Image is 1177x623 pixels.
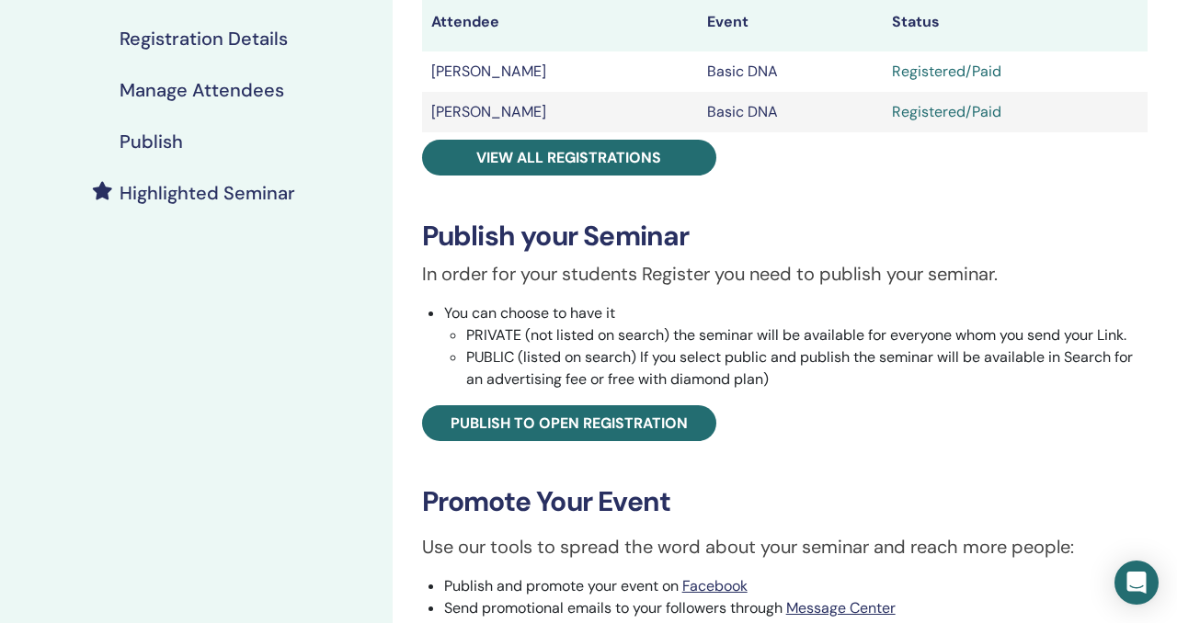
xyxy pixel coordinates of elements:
h3: Promote Your Event [422,485,1148,518]
td: Basic DNA [698,51,883,92]
span: Publish to open registration [451,413,688,433]
p: In order for your students Register you need to publish your seminar. [422,260,1148,288]
li: You can choose to have it [444,302,1148,391]
h3: Publish your Seminar [422,220,1148,253]
li: PUBLIC (listed on search) If you select public and publish the seminar will be available in Searc... [466,346,1148,391]
h4: Registration Details [120,28,288,50]
a: Facebook [682,576,748,595]
li: PRIVATE (not listed on search) the seminar will be available for everyone whom you send your Link. [466,324,1148,346]
li: Send promotional emails to your followers through [444,597,1148,619]
span: View all registrations [476,148,661,167]
h4: Publish [120,130,183,153]
td: Basic DNA [698,92,883,132]
a: View all registrations [422,140,716,176]
div: Registered/Paid [892,61,1138,83]
p: Use our tools to spread the word about your seminar and reach more people: [422,533,1148,561]
div: Open Intercom Messenger [1114,561,1159,605]
h4: Manage Attendees [120,79,284,101]
h4: Highlighted Seminar [120,182,295,204]
a: Publish to open registration [422,405,716,441]
li: Publish and promote your event on [444,575,1148,597]
a: Message Center [786,598,896,617]
div: Registered/Paid [892,101,1138,123]
td: [PERSON_NAME] [422,92,698,132]
td: [PERSON_NAME] [422,51,698,92]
